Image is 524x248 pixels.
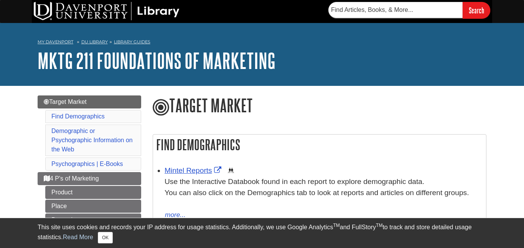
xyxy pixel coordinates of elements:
[44,99,87,105] span: Target Market
[333,223,339,228] sup: TM
[38,49,275,72] a: MKTG 211 Foundations of Marketing
[38,39,73,45] a: My Davenport
[153,135,486,155] h2: Find Demographics
[34,2,180,20] img: DU Library
[45,200,141,213] a: Place
[51,128,133,153] a: Demographic or Psychographic Information on the Web
[38,223,486,243] div: This site uses cookies and records your IP address for usage statistics. Additionally, we use Goo...
[328,2,490,18] form: Searches DU Library's articles, books, and more
[51,161,123,167] a: Psychographics | E-Books
[81,39,108,44] a: DU Library
[165,210,186,220] button: more...
[38,172,141,185] a: 4 P's of Marketing
[376,223,382,228] sup: TM
[165,166,223,174] a: Link opens in new window
[165,176,482,209] div: Use the Interactive Databook found in each report to explore demographic data. You can also click...
[463,2,490,18] input: Search
[228,168,234,174] img: Demographics
[38,95,141,108] a: Target Market
[328,2,463,18] input: Find Articles, Books, & More...
[45,186,141,199] a: Product
[51,113,105,120] a: Find Demographics
[45,214,141,227] a: Promotion
[114,39,150,44] a: Library Guides
[153,95,486,117] h1: Target Market
[63,234,93,240] a: Read More
[38,37,486,49] nav: breadcrumb
[44,175,99,182] span: 4 P's of Marketing
[98,232,113,243] button: Close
